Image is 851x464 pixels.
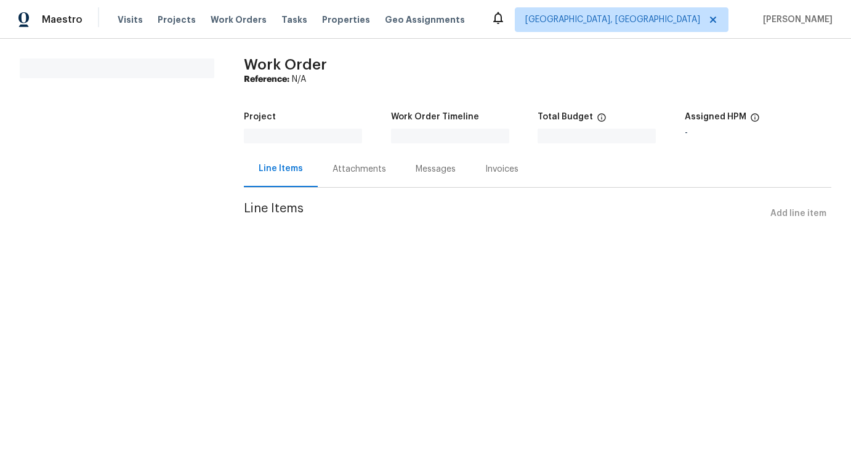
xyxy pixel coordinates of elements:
[597,113,607,129] span: The total cost of line items that have been proposed by Opendoor. This sum includes line items th...
[322,14,370,26] span: Properties
[158,14,196,26] span: Projects
[281,15,307,24] span: Tasks
[416,163,456,175] div: Messages
[244,73,831,86] div: N/A
[259,162,303,175] div: Line Items
[244,202,765,225] span: Line Items
[333,163,386,175] div: Attachments
[750,113,760,129] span: The hpm assigned to this work order.
[525,14,700,26] span: [GEOGRAPHIC_DATA], [GEOGRAPHIC_DATA]
[244,57,327,72] span: Work Order
[485,163,518,175] div: Invoices
[118,14,143,26] span: Visits
[538,113,593,121] h5: Total Budget
[685,129,832,137] div: -
[42,14,83,26] span: Maestro
[391,113,479,121] h5: Work Order Timeline
[211,14,267,26] span: Work Orders
[685,113,746,121] h5: Assigned HPM
[758,14,833,26] span: [PERSON_NAME]
[244,75,289,84] b: Reference:
[244,113,276,121] h5: Project
[385,14,465,26] span: Geo Assignments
